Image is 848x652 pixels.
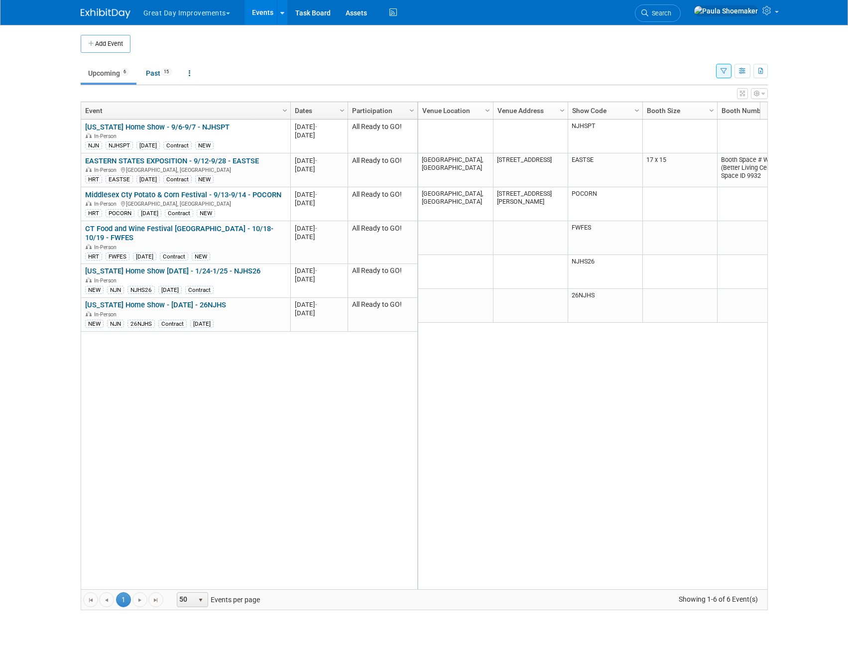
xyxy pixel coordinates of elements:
[708,107,716,115] span: Column Settings
[669,592,767,606] span: Showing 1-6 of 6 Event(s)
[106,175,133,183] div: EASTSE
[163,175,192,183] div: Contract
[94,133,120,139] span: In-Person
[116,592,131,607] span: 1
[295,275,343,283] div: [DATE]
[85,165,286,174] div: [GEOGRAPHIC_DATA], [GEOGRAPHIC_DATA]
[348,153,417,187] td: All Ready to GO!
[572,102,636,119] a: Show Code
[103,596,111,604] span: Go to the previous page
[163,141,192,149] div: Contract
[633,107,641,115] span: Column Settings
[127,286,155,294] div: NJHS26
[192,253,210,261] div: NEW
[132,592,147,607] a: Go to the next page
[295,309,343,317] div: [DATE]
[87,596,95,604] span: Go to the first page
[161,68,172,76] span: 15
[295,224,343,233] div: [DATE]
[138,209,161,217] div: [DATE]
[165,209,193,217] div: Contract
[348,120,417,153] td: All Ready to GO!
[195,141,214,149] div: NEW
[94,277,120,284] span: In-Person
[281,107,289,115] span: Column Settings
[337,102,348,117] a: Column Settings
[164,592,270,607] span: Events per page
[295,266,343,275] div: [DATE]
[148,592,163,607] a: Go to the last page
[94,167,120,173] span: In-Person
[85,102,284,119] a: Event
[635,4,681,22] a: Search
[631,102,642,117] a: Column Settings
[85,266,260,275] a: [US_STATE] Home Show [DATE] - 1/24-1/25 - NJHS26
[568,289,642,323] td: 26NJHS
[568,255,642,289] td: NJHS26
[136,175,160,183] div: [DATE]
[86,277,92,282] img: In-Person Event
[647,102,711,119] a: Booth Size
[568,221,642,255] td: FWFES
[482,102,493,117] a: Column Settings
[315,267,317,274] span: -
[85,253,102,261] div: HRT
[86,311,92,316] img: In-Person Event
[493,153,568,187] td: [STREET_ADDRESS]
[86,244,92,249] img: In-Person Event
[352,102,411,119] a: Participation
[133,253,156,261] div: [DATE]
[722,102,785,119] a: Booth Number
[315,225,317,232] span: -
[295,199,343,207] div: [DATE]
[295,123,343,131] div: [DATE]
[85,300,226,309] a: [US_STATE] Home Show - [DATE] - 26NJHS
[94,201,120,207] span: In-Person
[81,64,136,83] a: Upcoming6
[295,233,343,241] div: [DATE]
[190,320,214,328] div: [DATE]
[295,102,341,119] a: Dates
[717,153,792,187] td: Booth Space # W13 (Better Living Center) Space ID 9932
[694,5,758,16] img: Paula Shoemaker
[315,191,317,198] span: -
[81,8,130,18] img: ExhibitDay
[315,301,317,308] span: -
[85,175,102,183] div: HRT
[279,102,290,117] a: Column Settings
[85,141,102,149] div: NJN
[136,141,160,149] div: [DATE]
[177,593,194,607] span: 50
[106,253,129,261] div: FWFES
[158,286,182,294] div: [DATE]
[127,320,155,328] div: 26NJHS
[85,123,230,131] a: [US_STATE] Home Show - 9/6-9/7 - NJHSPT
[568,120,642,153] td: NJHSPT
[558,107,566,115] span: Column Settings
[81,35,130,53] button: Add Event
[160,253,188,261] div: Contract
[295,131,343,139] div: [DATE]
[348,298,417,332] td: All Ready to GO!
[83,592,98,607] a: Go to the first page
[106,209,134,217] div: POCORN
[295,165,343,173] div: [DATE]
[706,102,717,117] a: Column Settings
[642,153,717,187] td: 17 x 15
[497,102,561,119] a: Venue Address
[94,244,120,251] span: In-Person
[557,102,568,117] a: Column Settings
[406,102,417,117] a: Column Settings
[99,592,114,607] a: Go to the previous page
[348,187,417,221] td: All Ready to GO!
[85,286,104,294] div: NEW
[295,300,343,309] div: [DATE]
[106,141,133,149] div: NJHSPT
[568,153,642,187] td: EASTSE
[86,167,92,172] img: In-Person Event
[315,157,317,164] span: -
[418,153,493,187] td: [GEOGRAPHIC_DATA], [GEOGRAPHIC_DATA]
[338,107,346,115] span: Column Settings
[195,175,214,183] div: NEW
[107,320,124,328] div: NJN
